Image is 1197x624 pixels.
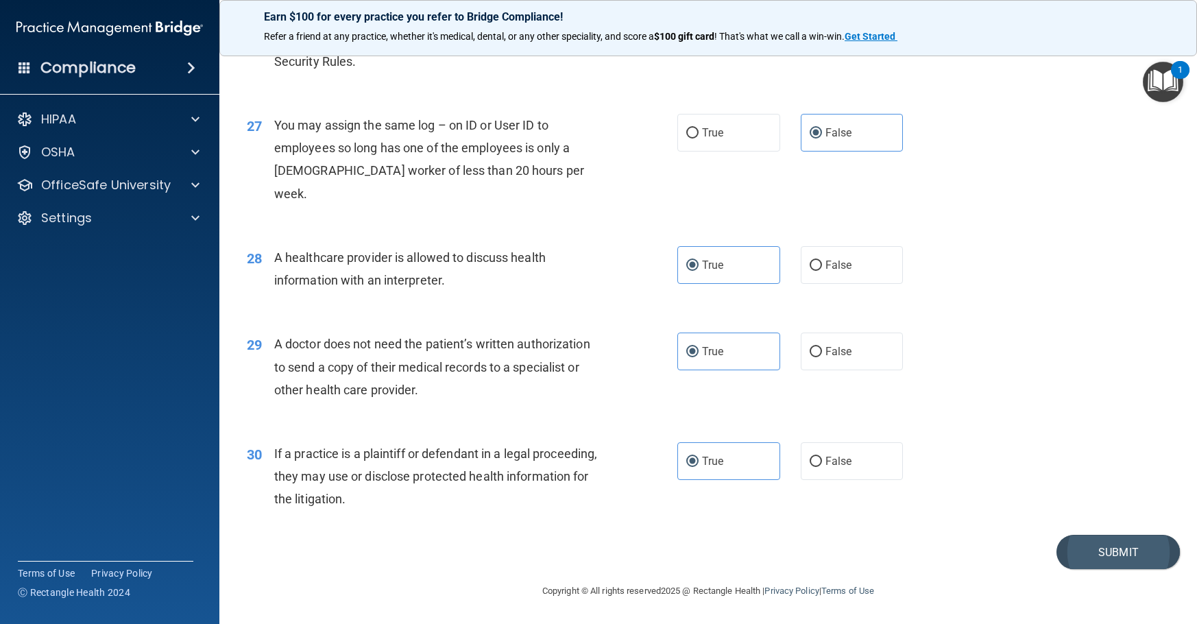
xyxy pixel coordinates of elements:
[16,14,203,42] img: PMB logo
[810,261,822,271] input: False
[247,250,262,267] span: 28
[16,210,199,226] a: Settings
[845,31,897,42] a: Get Started
[686,261,699,271] input: True
[16,177,199,193] a: OfficeSafe University
[41,111,76,128] p: HIPAA
[686,457,699,467] input: True
[458,569,958,613] div: Copyright © All rights reserved 2025 @ Rectangle Health | |
[825,345,852,358] span: False
[810,347,822,357] input: False
[825,126,852,139] span: False
[16,144,199,160] a: OSHA
[16,111,199,128] a: HIPAA
[702,345,723,358] span: True
[41,210,92,226] p: Settings
[274,250,546,287] span: A healthcare provider is allowed to discuss health information with an interpreter.
[714,31,845,42] span: ! That's what we call a win-win.
[41,144,75,160] p: OSHA
[40,58,136,77] h4: Compliance
[274,118,584,201] span: You may assign the same log – on ID or User ID to employees so long has one of the employees is o...
[686,347,699,357] input: True
[1143,62,1183,102] button: Open Resource Center, 1 new notification
[18,586,130,599] span: Ⓒ Rectangle Health 2024
[1178,70,1183,88] div: 1
[702,455,723,468] span: True
[821,586,874,596] a: Terms of Use
[274,446,597,506] span: If a practice is a plaintiff or defendant in a legal proceeding, they may use or disclose protect...
[18,566,75,580] a: Terms of Use
[702,259,723,272] span: True
[1056,535,1180,570] button: Submit
[686,128,699,139] input: True
[264,31,654,42] span: Refer a friend at any practice, whether it's medical, dental, or any other speciality, and score a
[825,455,852,468] span: False
[41,177,171,193] p: OfficeSafe University
[825,259,852,272] span: False
[247,118,262,134] span: 27
[274,8,577,68] span: Practices are required to “certify” their compliance with regards to the standards set under HIPA...
[810,128,822,139] input: False
[810,457,822,467] input: False
[91,566,153,580] a: Privacy Policy
[654,31,714,42] strong: $100 gift card
[702,126,723,139] span: True
[247,446,262,463] span: 30
[247,337,262,353] span: 29
[764,586,819,596] a: Privacy Policy
[264,10,1152,23] p: Earn $100 for every practice you refer to Bridge Compliance!
[274,337,590,396] span: A doctor does not need the patient’s written authorization to send a copy of their medical record...
[845,31,895,42] strong: Get Started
